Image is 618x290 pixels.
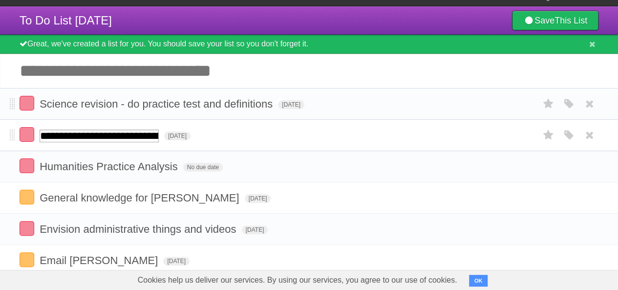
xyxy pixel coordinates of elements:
span: [DATE] [163,257,190,266]
span: To Do List [DATE] [20,14,112,27]
label: Done [20,190,34,204]
button: OK [469,275,488,287]
span: General knowledge for [PERSON_NAME] [40,192,241,204]
label: Star task [539,127,557,143]
label: Done [20,252,34,267]
span: Cookies help us deliver our services. By using our services, you agree to our use of cookies. [128,270,467,290]
a: SaveThis List [512,11,598,30]
span: [DATE] [245,194,271,203]
label: Star task [539,96,557,112]
span: No due date [183,163,223,172]
span: Science revision - do practice test and definitions [40,98,275,110]
span: Email [PERSON_NAME] [40,254,160,267]
span: Humanities Practice Analysis [40,160,180,173]
label: Done [20,127,34,142]
span: Envision administrative things and videos [40,223,238,235]
label: Done [20,96,34,111]
span: [DATE] [164,132,191,140]
b: This List [554,16,587,25]
span: [DATE] [278,100,304,109]
label: Done [20,158,34,173]
span: [DATE] [242,225,268,234]
label: Done [20,221,34,236]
